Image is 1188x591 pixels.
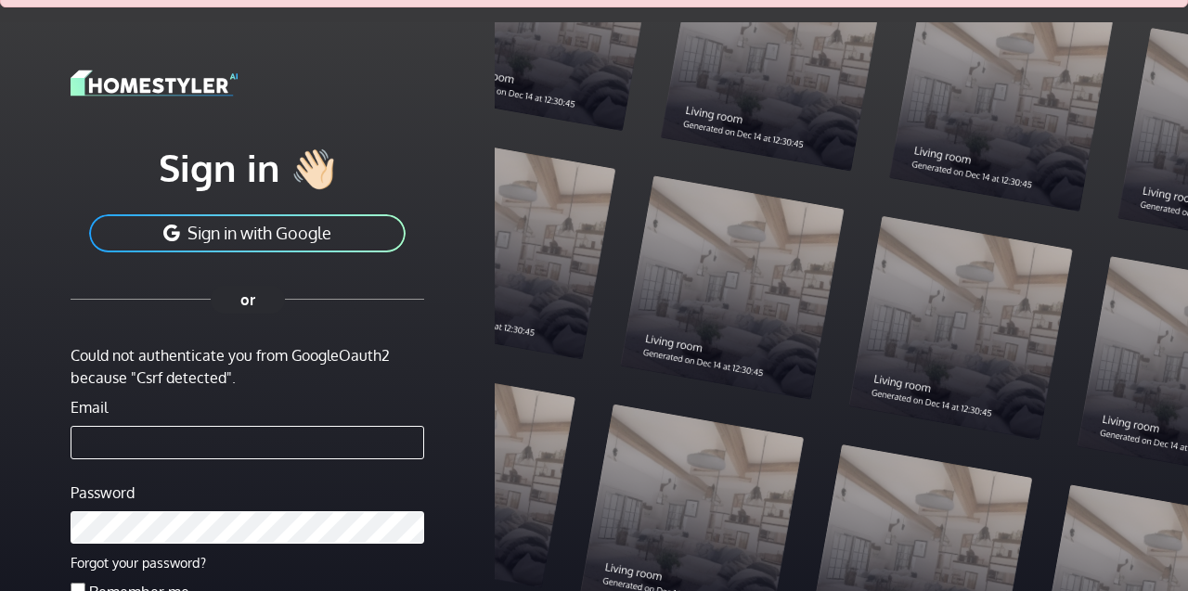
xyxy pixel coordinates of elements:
[71,344,424,389] div: Could not authenticate you from GoogleOauth2 because "Csrf detected".
[71,554,206,571] a: Forgot your password?
[71,67,238,99] img: logo-3de290ba35641baa71223ecac5eacb59cb85b4c7fdf211dc9aaecaaee71ea2f8.svg
[71,482,135,504] label: Password
[87,212,407,254] button: Sign in with Google
[71,396,108,418] label: Email
[71,144,424,190] h1: Sign in 👋🏻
